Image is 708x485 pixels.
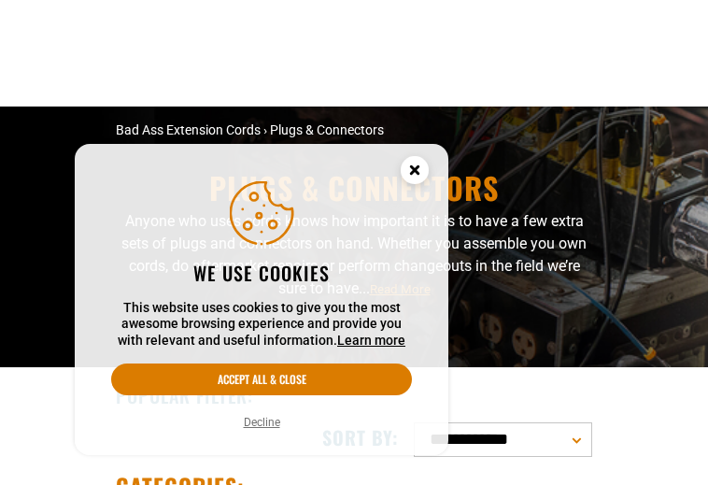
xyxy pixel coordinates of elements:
[238,413,286,432] button: Decline
[75,144,448,456] aside: Cookie Consent
[116,122,261,137] a: Bad Ass Extension Cords
[116,121,592,140] nav: breadcrumbs
[263,122,267,137] span: ›
[337,333,405,348] a: Learn more
[111,364,412,395] button: Accept all & close
[270,122,384,137] span: Plugs & Connectors
[111,300,412,349] p: This website uses cookies to give you the most awesome browsing experience and provide you with r...
[111,261,412,285] h2: We use cookies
